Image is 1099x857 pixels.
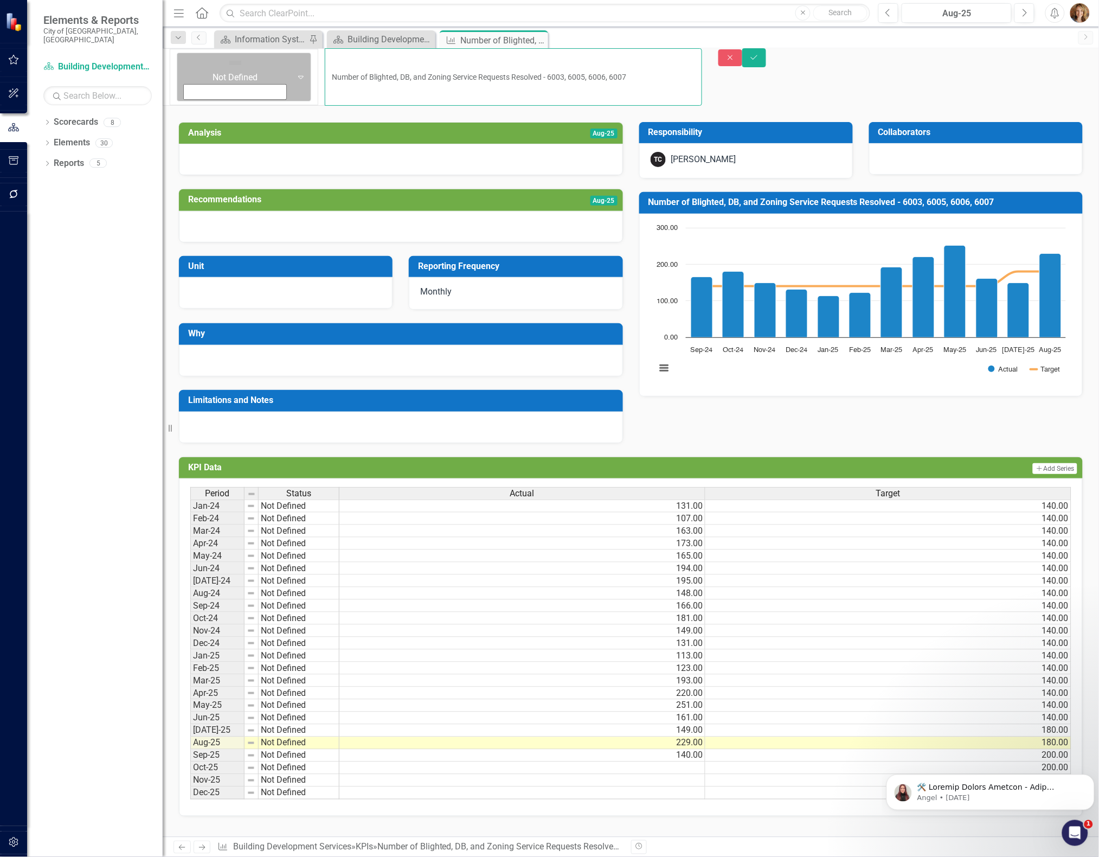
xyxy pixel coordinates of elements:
[220,4,870,23] input: Search ClearPoint...
[1031,365,1061,374] button: Show Target
[247,614,255,623] img: 8DAGhfEEPCf229AAAAAElFTkSuQmCC
[247,639,255,648] img: 8DAGhfEEPCf229AAAAAElFTkSuQmCC
[54,116,98,129] a: Scorecards
[339,750,705,762] td: 140.00
[247,527,255,535] img: 8DAGhfEEPCf229AAAAAElFTkSuQmCC
[339,562,705,575] td: 194.00
[205,489,230,498] span: Period
[339,637,705,650] td: 131.00
[217,841,622,854] div: » »
[190,650,245,662] td: Jan-25
[705,762,1071,775] td: 200.00
[913,347,934,354] text: Apr-25
[705,775,1071,787] td: 200.00
[247,676,255,685] img: 8DAGhfEEPCf229AAAAAElFTkSuQmCC
[247,764,255,772] img: 8DAGhfEEPCf229AAAAAElFTkSuQmCC
[648,197,1078,207] h3: Number of Blighted, DB, and Zoning Service Requests Resolved - 6003, 6005, 6006, 6007
[330,33,433,46] a: Building Development Services
[976,278,998,337] path: Jun-25, 161. Actual.
[188,128,425,138] h3: Analysis
[259,762,339,775] td: Not Defined
[247,726,255,735] img: 8DAGhfEEPCf229AAAAAElFTkSuQmCC
[705,500,1071,513] td: 140.00
[849,347,871,354] text: Feb-25
[339,662,705,675] td: 123.00
[339,712,705,725] td: 161.00
[705,550,1071,562] td: 140.00
[247,739,255,747] img: 8DAGhfEEPCf229AAAAAElFTkSuQmCC
[339,700,705,712] td: 251.00
[813,5,867,21] button: Search
[418,261,617,271] h3: Reporting Frequency
[247,502,255,510] img: 8DAGhfEEPCf229AAAAAElFTkSuQmCC
[188,395,618,405] h3: Limitations and Notes
[190,625,245,637] td: Nov-24
[247,689,255,698] img: 8DAGhfEEPCf229AAAAAElFTkSuQmCC
[259,687,339,700] td: Not Defined
[259,637,339,650] td: Not Defined
[881,347,902,354] text: Mar-25
[691,277,712,337] path: Sep-24, 166. Actual.
[705,712,1071,725] td: 140.00
[259,575,339,587] td: Not Defined
[339,525,705,538] td: 163.00
[325,48,702,106] input: This field is required
[705,562,1071,575] td: 140.00
[1062,820,1088,846] iframe: Intercom live chat
[259,562,339,575] td: Not Defined
[190,712,245,725] td: Jun-25
[259,750,339,762] td: Not Defined
[1007,283,1029,337] path: Jul-25, 149. Actual.
[190,513,245,525] td: Feb-24
[705,662,1071,675] td: 140.00
[259,725,339,737] td: Not Defined
[43,14,152,27] span: Elements & Reports
[339,725,705,737] td: 149.00
[722,271,744,337] path: Oct-24, 181. Actual.
[259,712,339,725] td: Not Defined
[723,347,743,354] text: Oct-24
[818,296,839,337] path: Jan-25, 113. Actual.
[54,137,90,149] a: Elements
[705,687,1071,700] td: 140.00
[259,625,339,637] td: Not Defined
[259,600,339,612] td: Not Defined
[35,31,199,590] span: 🛠️ Loremip Dolors Ametcon - Adip Elitseddoe Temporinci! Ut Laboree, Dolorem al EnimaDmini'v Quisn...
[510,489,535,498] span: Actual
[1070,3,1090,23] img: Nichole Plowman
[339,737,705,750] td: 229.00
[247,602,255,610] img: 8DAGhfEEPCf229AAAAAElFTkSuQmCC
[705,587,1071,600] td: 140.00
[259,775,339,787] td: Not Defined
[705,612,1071,625] td: 140.00
[651,222,1072,385] div: Chart. Highcharts interactive chart.
[233,842,351,852] a: Building Development Services
[247,751,255,760] img: 8DAGhfEEPCf229AAAAAElFTkSuQmCC
[988,365,1018,374] button: Show Actual
[705,600,1071,612] td: 140.00
[651,152,666,167] div: TC
[190,725,245,737] td: [DATE]-25
[247,514,255,523] img: 8DAGhfEEPCf229AAAAAElFTkSuQmCC
[460,34,545,47] div: Number of Blighted, DB, and Zoning Service Requests Resolved - 6003, 6005, 6006, 6007
[217,33,306,46] a: Information Systems
[43,61,152,73] a: Building Development Services
[1033,463,1077,474] button: Add Series
[377,842,715,852] div: Number of Blighted, DB, and Zoning Service Requests Resolved - 6003, 6005, 6006, 6007
[339,650,705,662] td: 113.00
[190,637,245,650] td: Dec-24
[881,267,902,337] path: Mar-25, 193. Actual.
[705,525,1071,538] td: 140.00
[705,787,1071,800] td: 200.00
[259,513,339,525] td: Not Defined
[247,701,255,710] img: 8DAGhfEEPCf229AAAAAElFTkSuQmCC
[43,86,152,105] input: Search Below...
[905,7,1008,20] div: Aug-25
[339,625,705,637] td: 149.00
[590,129,618,138] span: Aug-25
[657,225,678,232] text: 300.00
[43,27,152,44] small: City of [GEOGRAPHIC_DATA], [GEOGRAPHIC_DATA]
